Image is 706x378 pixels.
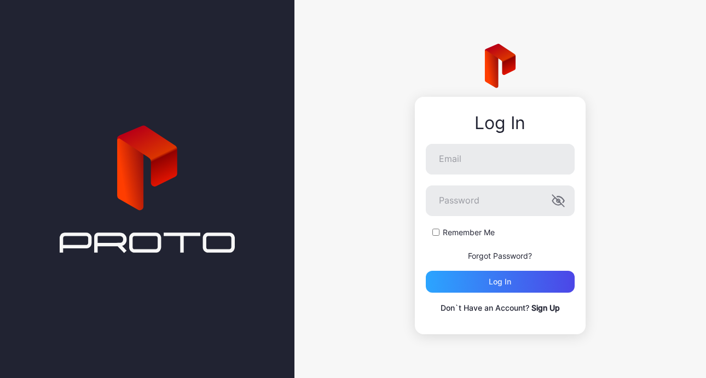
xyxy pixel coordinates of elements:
[426,271,575,293] button: Log in
[426,185,575,216] input: Password
[489,277,511,286] div: Log in
[426,113,575,133] div: Log In
[426,144,575,175] input: Email
[468,251,532,260] a: Forgot Password?
[426,301,575,315] p: Don`t Have an Account?
[531,303,560,312] a: Sign Up
[552,194,565,207] button: Password
[443,227,495,238] label: Remember Me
